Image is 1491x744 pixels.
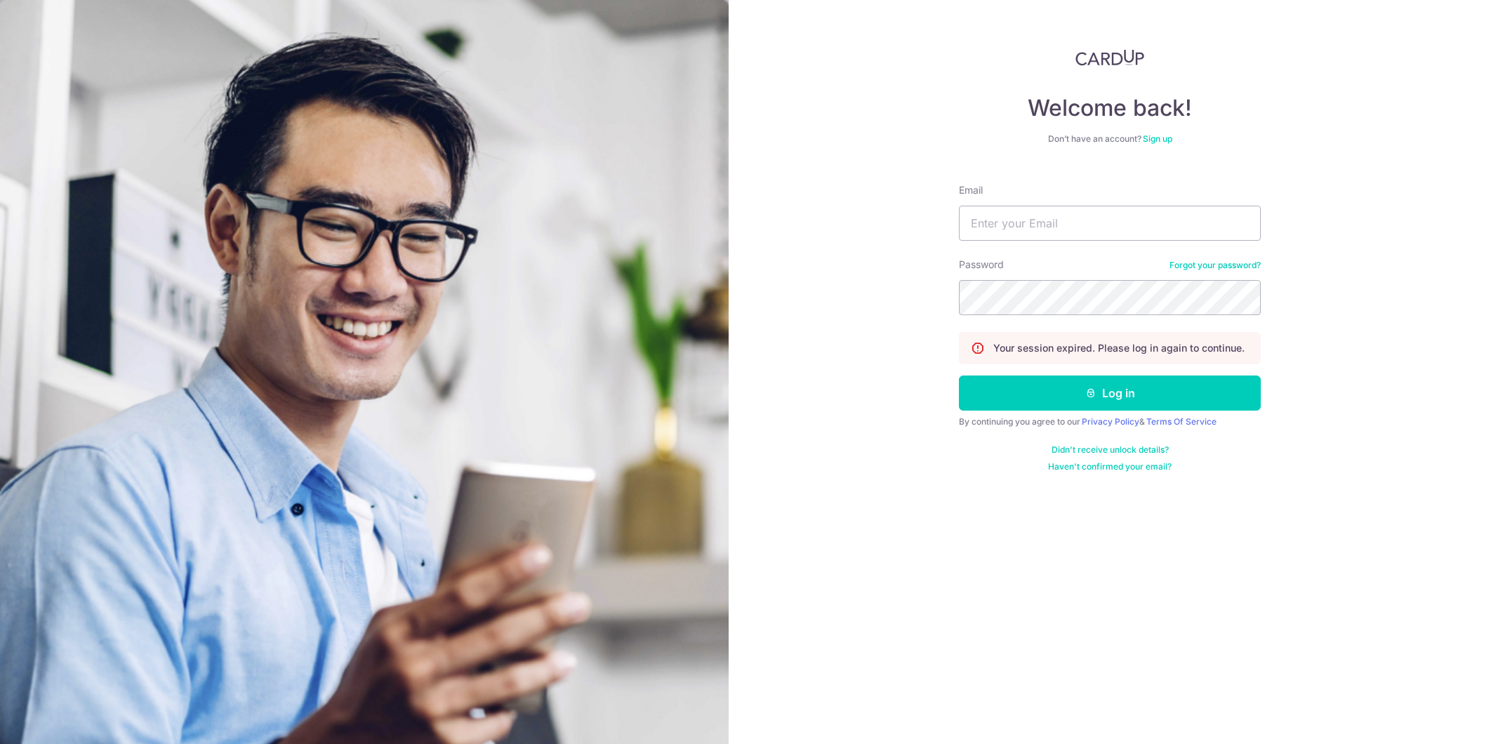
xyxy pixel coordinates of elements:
[1048,461,1172,472] a: Haven't confirmed your email?
[993,341,1245,355] p: Your session expired. Please log in again to continue.
[1146,416,1217,427] a: Terms Of Service
[1082,416,1139,427] a: Privacy Policy
[1052,444,1169,456] a: Didn't receive unlock details?
[959,416,1261,427] div: By continuing you agree to our &
[1143,133,1172,144] a: Sign up
[959,376,1261,411] button: Log in
[1075,49,1144,66] img: CardUp Logo
[1169,260,1261,271] a: Forgot your password?
[959,94,1261,122] h4: Welcome back!
[959,206,1261,241] input: Enter your Email
[959,183,983,197] label: Email
[959,258,1004,272] label: Password
[959,133,1261,145] div: Don’t have an account?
